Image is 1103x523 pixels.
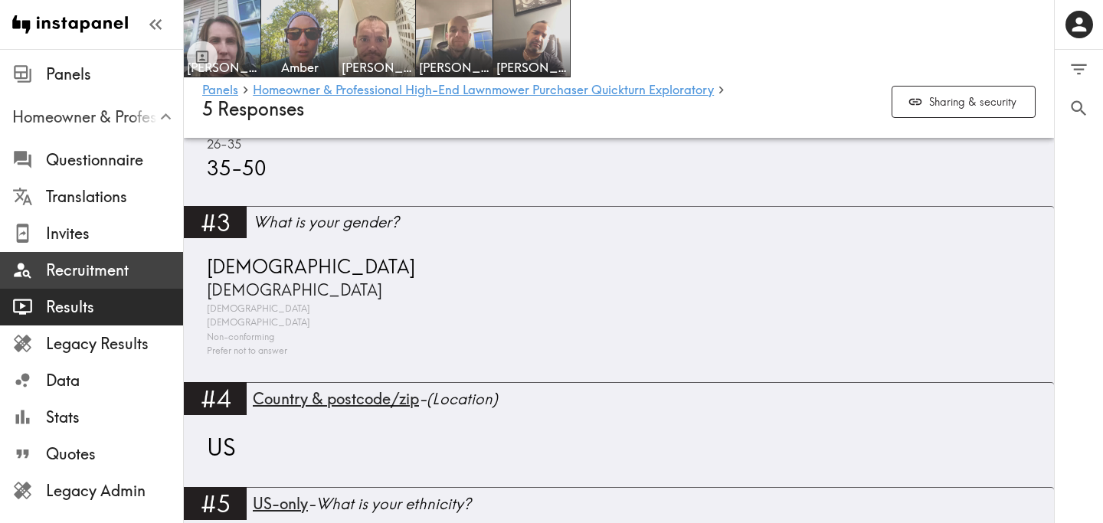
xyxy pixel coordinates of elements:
span: [PERSON_NAME] [419,59,489,76]
span: Data [46,370,183,391]
button: Sharing & security [892,86,1036,119]
span: US [203,431,236,463]
span: Legacy Admin [46,480,183,502]
span: US-only [253,494,308,513]
span: Translations [46,186,183,208]
span: Prefer not to answer [203,344,287,358]
span: Invites [46,223,183,244]
span: Non-conforming [203,330,274,344]
span: Country & postcode/zip [253,389,419,408]
a: Panels [202,83,238,98]
a: #3What is your gender? [184,206,1054,248]
div: #4 [184,382,247,414]
span: Questionnaire [46,149,183,171]
span: Quotes [46,443,183,465]
span: [DEMOGRAPHIC_DATA] [203,302,310,315]
span: Stats [46,407,183,428]
span: Legacy Results [46,333,183,355]
span: Amber [264,59,335,76]
button: Filter Responses [1055,50,1103,89]
span: Search [1069,98,1089,119]
span: [DEMOGRAPHIC_DATA] [203,279,382,302]
div: - (Location) [253,388,1054,410]
span: Results [46,296,183,318]
div: #5 [184,487,247,519]
button: Toggle between responses and questions [187,41,218,72]
span: [DEMOGRAPHIC_DATA] [203,254,415,279]
span: [PERSON_NAME] [187,59,257,76]
span: Homeowner & Professional High-End Lawnmower Purchaser Quickturn Exploratory [12,106,183,128]
span: Panels [46,64,183,85]
span: 35-50 [203,153,267,181]
span: 5 Responses [202,98,304,120]
span: Recruitment [46,260,183,281]
div: - What is your ethnicity? [253,493,1054,515]
span: 26-35 [203,135,241,153]
a: Homeowner & Professional High-End Lawnmower Purchaser Quickturn Exploratory [253,83,714,98]
span: Filter Responses [1069,59,1089,80]
span: [DEMOGRAPHIC_DATA] [203,315,310,329]
span: [PERSON_NAME] [496,59,567,76]
span: [PERSON_NAME] [342,59,412,76]
a: #4Country & postcode/zip-(Location) [184,382,1054,424]
button: Search [1055,89,1103,128]
div: What is your gender? [253,211,1054,233]
div: #3 [184,206,247,238]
